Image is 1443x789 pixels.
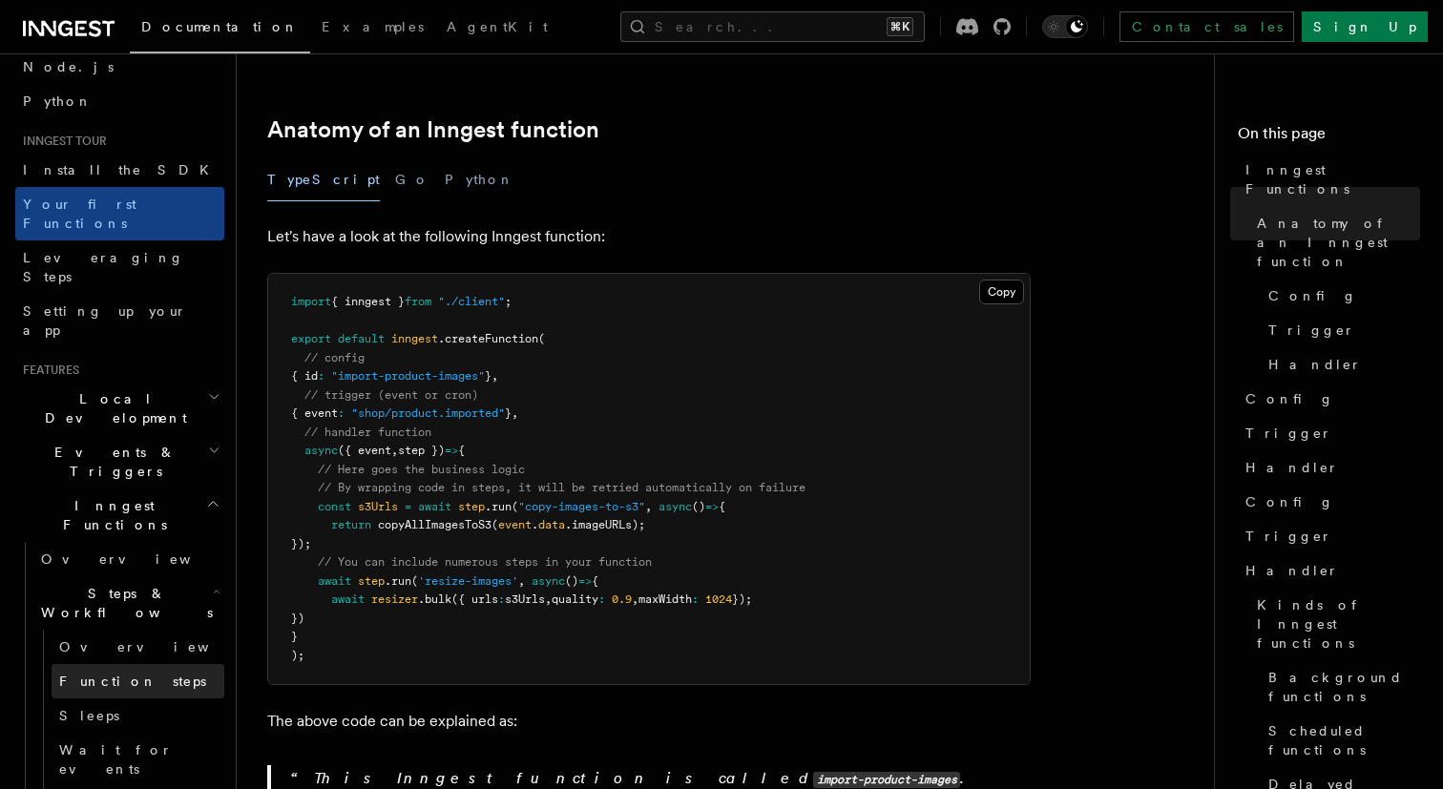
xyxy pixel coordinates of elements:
[1245,160,1420,198] span: Inngest Functions
[1249,588,1420,660] a: Kinds of Inngest functions
[692,592,699,606] span: :
[645,500,652,513] span: ,
[141,19,299,34] span: Documentation
[405,500,411,513] span: =
[451,592,498,606] span: ({ urls
[33,576,224,630] button: Steps & Workflows
[15,443,208,481] span: Events & Triggers
[732,592,752,606] span: });
[598,592,605,606] span: :
[1238,153,1420,206] a: Inngest Functions
[518,500,645,513] span: "copy-images-to-s3"
[418,500,451,513] span: await
[1245,561,1339,580] span: Handler
[538,518,565,531] span: data
[52,664,224,698] a: Function steps
[719,500,725,513] span: {
[1245,389,1334,408] span: Config
[692,500,705,513] span: ()
[23,303,187,338] span: Setting up your app
[1238,382,1420,416] a: Config
[705,500,719,513] span: =>
[338,332,385,345] span: default
[15,488,224,542] button: Inngest Functions
[291,369,318,383] span: { id
[291,537,311,550] span: });
[318,574,351,588] span: await
[331,592,365,606] span: await
[498,592,505,606] span: :
[1302,11,1428,42] a: Sign Up
[15,389,208,427] span: Local Development
[23,162,220,177] span: Install the SDK
[1261,660,1420,714] a: Background functions
[438,332,538,345] span: .createFunction
[1238,485,1420,519] a: Config
[979,280,1024,304] button: Copy
[331,369,485,383] span: "import-product-images"
[458,444,465,457] span: {
[267,708,1031,735] p: The above code can be explained as:
[291,649,304,662] span: );
[15,240,224,294] a: Leveraging Steps
[59,674,206,689] span: Function steps
[15,50,224,84] a: Node.js
[1268,286,1357,305] span: Config
[612,592,632,606] span: 0.9
[1261,279,1420,313] a: Config
[52,698,224,733] a: Sleeps
[378,518,491,531] span: copyAllImagesToS3
[1268,721,1420,759] span: Scheduled functions
[15,84,224,118] a: Python
[565,574,578,588] span: ()
[52,733,224,786] a: Wait for events
[1245,527,1332,546] span: Trigger
[538,332,545,345] span: (
[1245,492,1334,511] span: Config
[371,592,418,606] span: resizer
[435,6,559,52] a: AgentKit
[15,363,79,378] span: Features
[1042,15,1088,38] button: Toggle dark mode
[418,574,518,588] span: 'resize-images'
[33,542,224,576] a: Overview
[532,574,565,588] span: async
[887,17,913,36] kbd: ⌘K
[398,444,445,457] span: step })
[391,332,438,345] span: inngest
[15,382,224,435] button: Local Development
[59,708,119,723] span: Sleeps
[385,574,411,588] span: .run
[59,742,173,777] span: Wait for events
[318,463,525,476] span: // Here goes the business logic
[1257,214,1420,271] span: Anatomy of an Inngest function
[638,592,692,606] span: maxWidth
[438,295,505,308] span: "./client"
[411,574,418,588] span: (
[1257,595,1420,653] span: Kinds of Inngest functions
[1261,714,1420,767] a: Scheduled functions
[318,481,805,494] span: // By wrapping code in steps, it will be retried automatically on failure
[15,435,224,488] button: Events & Triggers
[505,406,512,420] span: }
[331,518,371,531] span: return
[1238,450,1420,485] a: Handler
[592,574,598,588] span: {
[532,518,538,531] span: .
[1245,458,1339,477] span: Handler
[23,197,136,231] span: Your first Functions
[291,612,304,625] span: })
[632,592,638,606] span: ,
[318,369,324,383] span: :
[15,187,224,240] a: Your first Functions
[1249,206,1420,279] a: Anatomy of an Inngest function
[485,369,491,383] span: }
[512,406,518,420] span: ,
[485,500,512,513] span: .run
[15,153,224,187] a: Install the SDK
[1245,424,1332,443] span: Trigger
[1238,416,1420,450] a: Trigger
[15,134,107,149] span: Inngest tour
[130,6,310,53] a: Documentation
[23,93,93,109] span: Python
